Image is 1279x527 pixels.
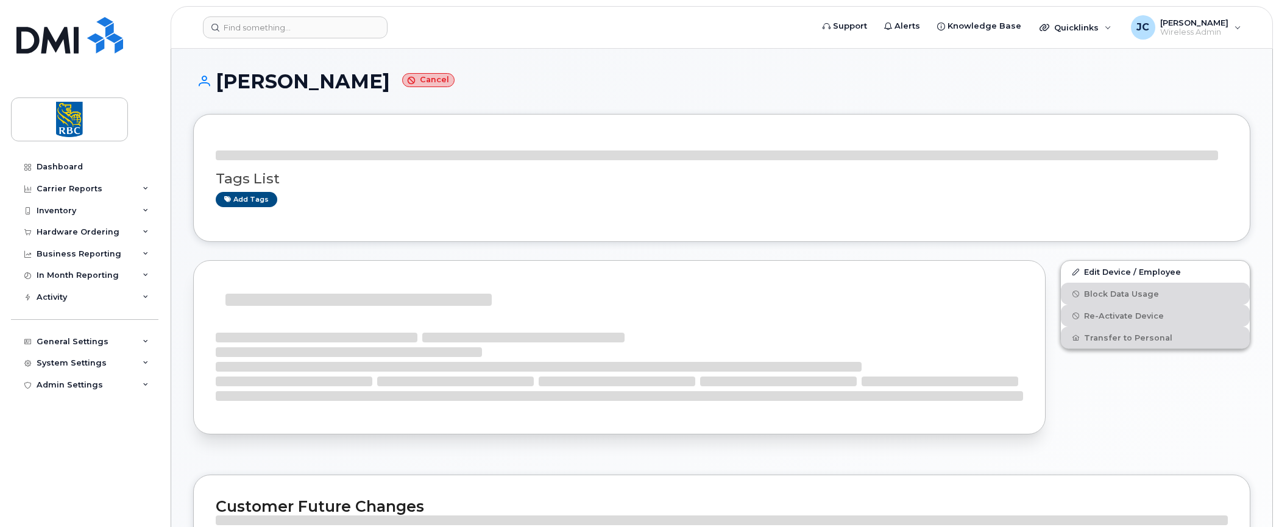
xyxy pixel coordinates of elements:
[1084,311,1164,320] span: Re-Activate Device
[216,497,1228,515] h2: Customer Future Changes
[1061,283,1250,305] button: Block Data Usage
[193,71,1250,92] h1: [PERSON_NAME]
[216,171,1228,186] h3: Tags List
[1061,327,1250,348] button: Transfer to Personal
[1061,261,1250,283] a: Edit Device / Employee
[1061,305,1250,327] button: Re-Activate Device
[216,192,277,207] a: Add tags
[402,73,455,87] small: Cancel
